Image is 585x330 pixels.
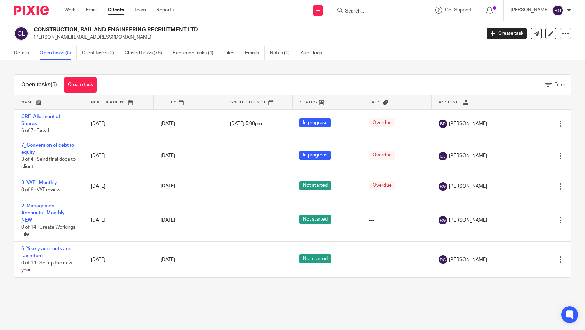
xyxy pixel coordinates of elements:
a: Work [64,7,76,14]
p: [PERSON_NAME] [510,7,549,14]
div: --- [369,256,425,263]
a: 7_Conversion of debt to equity [21,143,74,155]
a: Audit logs [301,46,327,60]
span: Overdue [369,118,395,127]
img: Pixie [14,6,49,15]
span: [PERSON_NAME] [449,120,487,127]
img: svg%3E [552,5,563,16]
span: Tags [369,100,381,104]
a: 3_VAT - Monthly [21,180,57,185]
div: --- [369,217,425,224]
a: Clients [108,7,124,14]
td: [DATE] [84,109,154,138]
img: svg%3E [439,152,447,160]
span: (5) [50,82,57,87]
p: [PERSON_NAME][EMAIL_ADDRESS][DOMAIN_NAME] [34,34,476,41]
img: svg%3E [439,216,447,224]
span: Snoozed Until [230,100,267,104]
img: svg%3E [14,26,29,41]
span: Get Support [445,8,472,13]
span: [DATE] [161,154,175,159]
span: [DATE] [161,121,175,126]
span: [DATE] [161,257,175,262]
input: Search [344,8,407,15]
a: Client tasks (0) [82,46,119,60]
a: CRE_Allotment of Shares [21,114,60,126]
a: 2_Management Accounts - Monthly - NEW [21,204,68,223]
span: 0 of 14 · Set up the new year [21,261,72,273]
span: 0 of 6 · VAT review [21,187,60,192]
img: svg%3E [439,182,447,191]
span: Not started [299,254,331,263]
a: Create task [64,77,97,93]
a: 6_Yearly accounts and tax return [21,246,71,258]
a: Closed tasks (76) [125,46,167,60]
span: Status [300,100,317,104]
span: 0 of 14 · Create Workings File [21,225,76,237]
span: 6 of 7 · Task 1 [21,128,50,133]
a: Open tasks (5) [40,46,77,60]
span: Overdue [369,151,395,160]
span: [DATE] 5:00pm [230,121,262,126]
td: [DATE] [84,242,154,277]
h1: Open tasks [21,81,57,89]
a: Emails [245,46,265,60]
a: Details [14,46,34,60]
a: Files [224,46,240,60]
span: Overdue [369,181,395,190]
td: [DATE] [84,138,154,174]
span: In progress [299,151,331,160]
span: [PERSON_NAME] [449,256,487,263]
img: svg%3E [439,120,447,128]
span: [DATE] [161,218,175,223]
a: Email [86,7,97,14]
td: [DATE] [84,174,154,199]
span: Not started [299,181,331,190]
span: [PERSON_NAME] [449,152,487,159]
span: [PERSON_NAME] [449,217,487,224]
span: 3 of 4 · Send final docs to client [21,157,76,169]
span: In progress [299,118,331,127]
span: Filter [554,82,565,87]
a: Reports [156,7,174,14]
span: [PERSON_NAME] [449,183,487,190]
img: svg%3E [439,255,447,264]
span: [DATE] [161,184,175,189]
a: Create task [487,28,527,39]
h2: CONSTRUCTION, RAIL AND ENGINEERING RECRUITMENT LTD [34,26,388,33]
span: Not started [299,215,331,224]
a: Recurring tasks (4) [173,46,219,60]
td: [DATE] [84,199,154,241]
a: Team [134,7,146,14]
a: Notes (0) [270,46,295,60]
